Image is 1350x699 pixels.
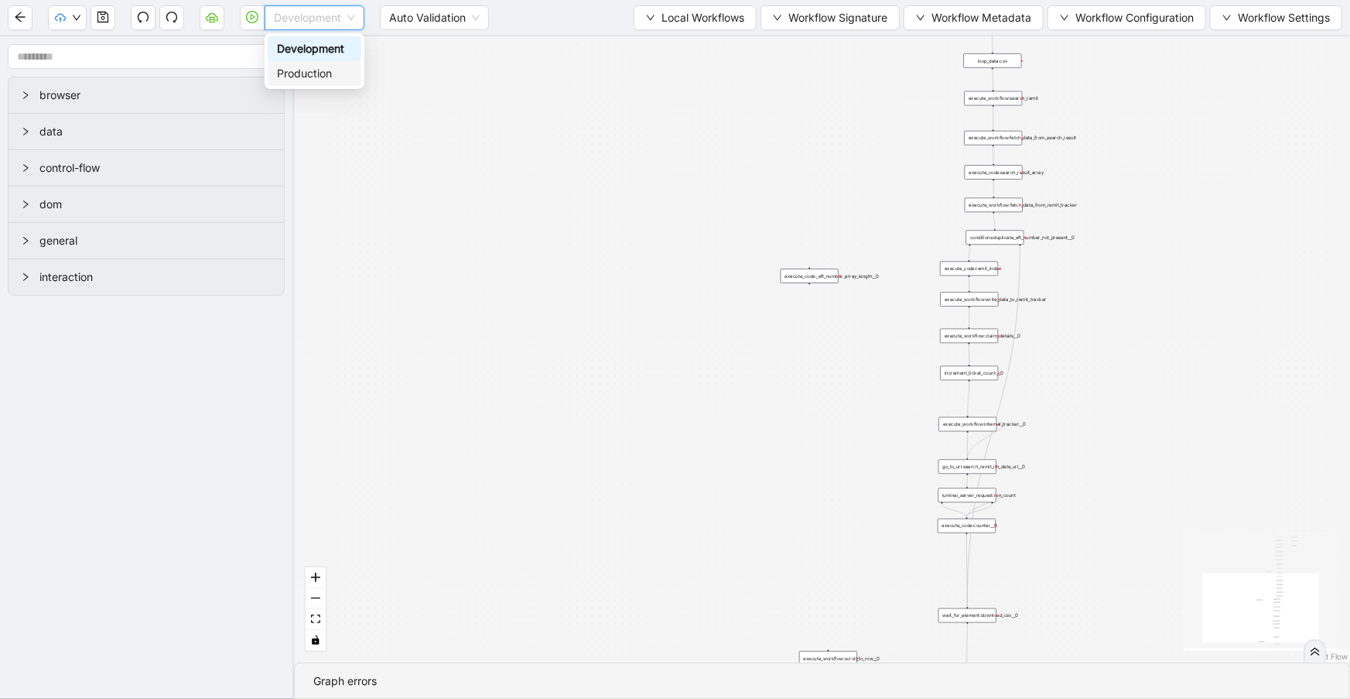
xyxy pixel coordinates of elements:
span: Local Workflows [661,9,744,26]
div: execute_workflow:internal_tracker__0 [939,417,997,432]
div: control-flow [9,150,284,186]
a: React Flow attribution [1307,652,1348,661]
span: down [1060,13,1069,22]
g: Edge from luminai_server_request:run_count to execute_code:counter__0 [967,495,1003,517]
span: down [916,13,925,22]
button: fit view [306,609,326,630]
div: execute_code:_eft_number_array_length__0 [781,269,839,283]
div: Production [268,61,361,86]
div: luminai_server_request:run_count [938,488,996,503]
div: conditions:duplicate_eft_number_not_present__0 [966,231,1024,245]
div: execute_code:counter__0 [938,519,996,533]
div: execute_code:_eft_number_array_length__0plus-circle [781,269,839,283]
span: down [72,13,81,22]
button: cloud-server [200,5,224,30]
div: increment_ticket_count:__0 [941,366,999,381]
div: go_to_url:search_remit_ith_date_url__0 [938,460,996,475]
span: control-flow [39,159,272,176]
div: Development [268,36,361,61]
div: execute_workflow:claim_details__0 [940,329,998,344]
g: Edge from execute_workflow:internal_tracker__0 to go_to_url:search_remit_ith_date_url__0 [968,424,1004,458]
div: execute_code:remit_index [940,262,998,276]
g: Edge from execute_code:counter__0 to wait_for_element:download_csv__0 [967,534,968,607]
button: arrow-left [8,5,32,30]
span: cloud-server [206,11,218,23]
span: general [39,232,272,249]
span: Workflow Metadata [931,9,1031,26]
span: Workflow Configuration [1075,9,1194,26]
button: play-circle [240,5,265,30]
span: Workflow Settings [1238,9,1330,26]
div: general [9,223,284,259]
div: browser [9,77,284,113]
span: undo [137,11,149,23]
span: down [773,13,782,22]
div: execute_workflow:scroll_to_row__0 [799,651,857,666]
button: zoom in [306,567,326,588]
span: plus-circle [805,289,815,299]
span: save [97,11,109,23]
div: execute_workflow:fetch_data_from_search_result [965,131,1023,146]
span: Auto Validation [389,6,480,29]
div: wait_for_element:download_csv__0 [938,608,996,623]
span: right [21,127,30,136]
span: arrow-left [14,11,26,23]
span: double-right [1310,646,1321,657]
span: redo [166,11,178,23]
g: Edge from increment_ticket_count:__0 to execute_workflow:internal_tracker__0 [968,382,969,416]
button: toggle interactivity [306,630,326,651]
g: Edge from loop_data:csv to execute_workflow:search_remit [993,69,993,89]
span: down [646,13,655,22]
g: Edge from luminai_server_request:run_count to execute_code:counter__0 [942,504,967,517]
div: execute_code:search_result_array [965,165,1023,180]
div: execute_workflow:search_remit [965,91,1023,106]
button: undo [131,5,156,30]
span: browser [39,87,272,104]
span: down [1222,13,1232,22]
button: downWorkflow Configuration [1048,5,1206,30]
span: right [21,272,30,282]
div: dom [9,187,284,222]
span: dom [39,196,272,213]
g: Edge from execute_workflow:fetch_data_from_remit_tracker to conditions:duplicate_eft_number_not_p... [994,214,996,229]
span: right [21,163,30,173]
div: loop_data:csv [964,53,1022,68]
div: Development [277,40,352,57]
g: Edge from wait_for_element:download_csv__0 to loop_iterator:csv [967,624,968,668]
button: downLocal Workflows [634,5,757,30]
div: interaction [9,259,284,295]
span: Workflow Signature [788,9,887,26]
div: execute_workflow:fetch_data_from_remit_tracker [965,198,1023,213]
button: redo [159,5,184,30]
div: Graph errors [313,673,1331,690]
span: Development [274,6,355,29]
div: execute_workflow:write_data_to_remit_tracker [941,292,999,307]
div: data [9,114,284,149]
span: play-circle [246,11,258,23]
span: cloud-upload [55,12,66,23]
button: downWorkflow Settings [1210,5,1342,30]
span: right [21,91,30,100]
span: data [39,123,272,140]
button: zoom out [306,588,326,609]
span: right [21,236,30,245]
button: cloud-uploaddown [48,5,87,30]
button: downWorkflow Signature [760,5,900,30]
div: Production [277,65,352,82]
